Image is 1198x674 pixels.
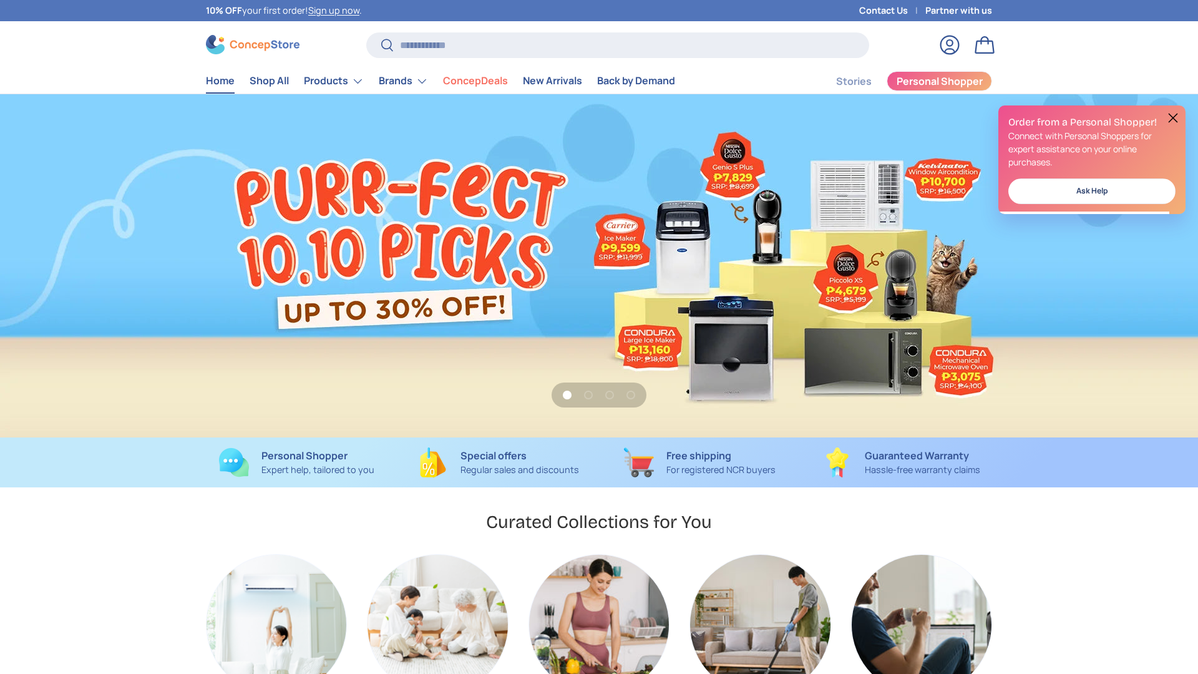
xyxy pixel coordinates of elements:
[460,463,579,477] p: Regular sales and discounts
[865,449,969,462] strong: Guaranteed Warranty
[1008,115,1176,129] h2: Order from a Personal Shopper!
[897,76,983,86] span: Personal Shopper
[666,463,776,477] p: For registered NCR buyers
[609,447,791,477] a: Free shipping For registered NCR buyers
[261,463,374,477] p: Expert help, tailored to you
[443,69,508,93] a: ConcepDeals
[304,69,364,94] a: Products
[206,69,235,93] a: Home
[206,4,242,16] strong: 10% OFF
[486,510,712,534] h2: Curated Collections for You
[460,449,527,462] strong: Special offers
[206,69,675,94] nav: Primary
[666,449,731,462] strong: Free shipping
[206,447,387,477] a: Personal Shopper Expert help, tailored to you
[1008,129,1176,168] p: Connect with Personal Shoppers for expert assistance on your online purchases.
[597,69,675,93] a: Back by Demand
[925,4,992,17] a: Partner with us
[887,71,992,91] a: Personal Shopper
[261,449,348,462] strong: Personal Shopper
[206,35,299,54] img: ConcepStore
[859,4,925,17] a: Contact Us
[811,447,992,477] a: Guaranteed Warranty Hassle-free warranty claims
[806,69,992,94] nav: Secondary
[308,4,359,16] a: Sign up now
[1008,178,1176,204] a: Ask Help
[379,69,428,94] a: Brands
[206,4,362,17] p: your first order! .
[523,69,582,93] a: New Arrivals
[371,69,436,94] summary: Brands
[865,463,980,477] p: Hassle-free warranty claims
[250,69,289,93] a: Shop All
[836,69,872,94] a: Stories
[296,69,371,94] summary: Products
[407,447,589,477] a: Special offers Regular sales and discounts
